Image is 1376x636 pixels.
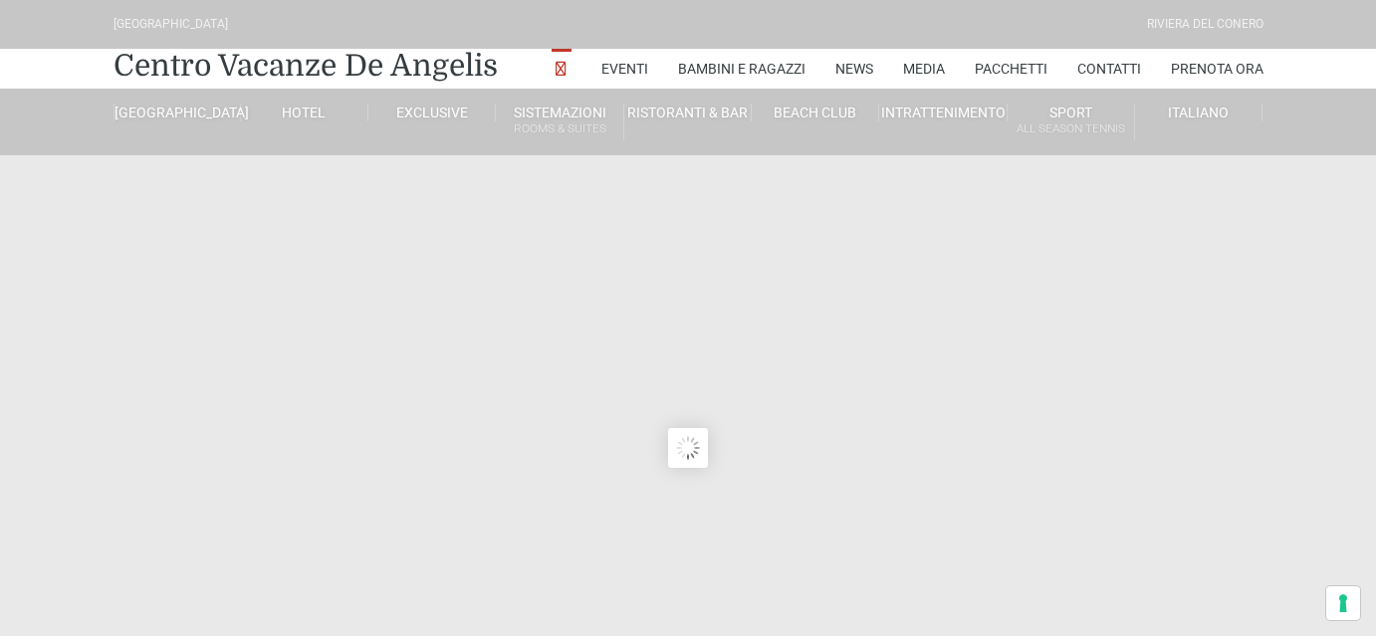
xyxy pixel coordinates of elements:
[114,104,241,121] a: [GEOGRAPHIC_DATA]
[835,49,873,89] a: News
[975,49,1047,89] a: Pacchetti
[1326,586,1360,620] button: Le tue preferenze relative al consenso per le tecnologie di tracciamento
[1008,104,1135,140] a: SportAll Season Tennis
[1135,104,1262,121] a: Italiano
[879,104,1007,121] a: Intrattenimento
[678,49,805,89] a: Bambini e Ragazzi
[1077,49,1141,89] a: Contatti
[114,15,228,34] div: [GEOGRAPHIC_DATA]
[496,104,623,140] a: SistemazioniRooms & Suites
[1171,49,1263,89] a: Prenota Ora
[114,46,498,86] a: Centro Vacanze De Angelis
[903,49,945,89] a: Media
[368,104,496,121] a: Exclusive
[241,104,368,121] a: Hotel
[1008,119,1134,138] small: All Season Tennis
[752,104,879,121] a: Beach Club
[624,104,752,121] a: Ristoranti & Bar
[1147,15,1263,34] div: Riviera Del Conero
[601,49,648,89] a: Eventi
[1168,105,1229,120] span: Italiano
[496,119,622,138] small: Rooms & Suites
